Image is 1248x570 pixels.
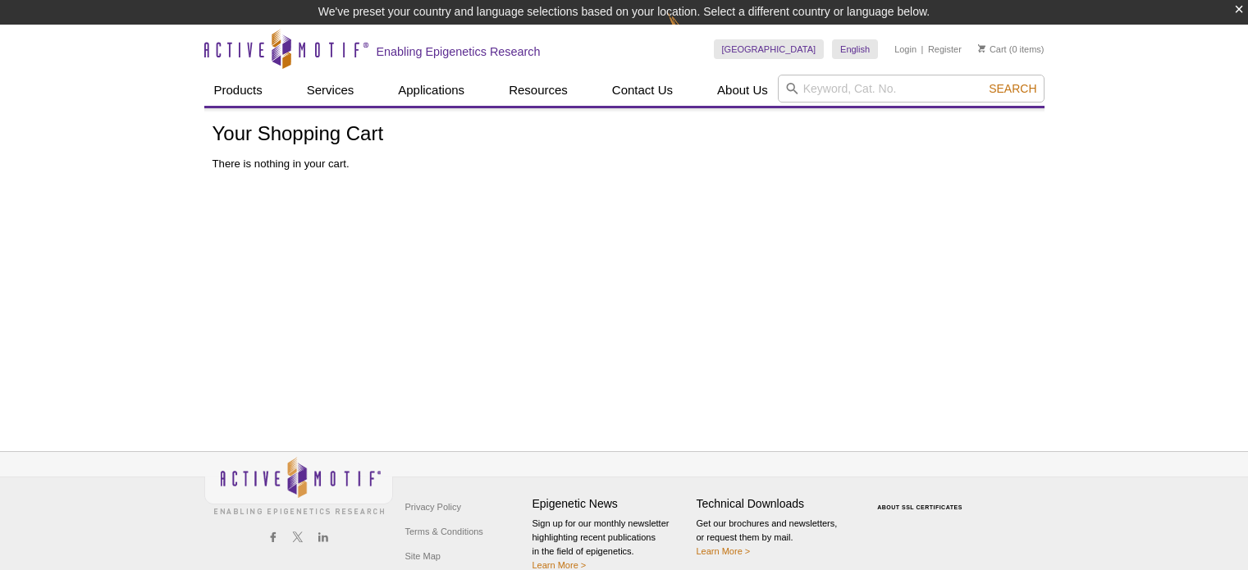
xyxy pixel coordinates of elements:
[877,504,962,510] a: ABOUT SSL CERTIFICATES
[861,481,984,517] table: Click to Verify - This site chose Symantec SSL for secure e-commerce and confidential communicati...
[984,81,1041,96] button: Search
[921,39,924,59] li: |
[297,75,364,106] a: Services
[978,39,1045,59] li: (0 items)
[714,39,825,59] a: [GEOGRAPHIC_DATA]
[697,517,853,559] p: Get our brochures and newsletters, or request them by mail.
[388,75,474,106] a: Applications
[204,75,272,106] a: Products
[989,82,1036,95] span: Search
[602,75,683,106] a: Contact Us
[213,123,1036,147] h1: Your Shopping Cart
[401,544,445,568] a: Site Map
[668,12,711,51] img: Change Here
[978,44,985,52] img: Your Cart
[697,546,751,556] a: Learn More >
[401,519,487,544] a: Terms & Conditions
[778,75,1045,103] input: Keyword, Cat. No.
[894,43,917,55] a: Login
[213,157,1036,171] p: There is nothing in your cart.
[928,43,962,55] a: Register
[533,497,688,511] h4: Epigenetic News
[832,39,878,59] a: English
[533,560,587,570] a: Learn More >
[204,452,393,518] img: Active Motif,
[499,75,578,106] a: Resources
[978,43,1007,55] a: Cart
[377,44,541,59] h2: Enabling Epigenetics Research
[401,495,465,519] a: Privacy Policy
[707,75,778,106] a: About Us
[697,497,853,511] h4: Technical Downloads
